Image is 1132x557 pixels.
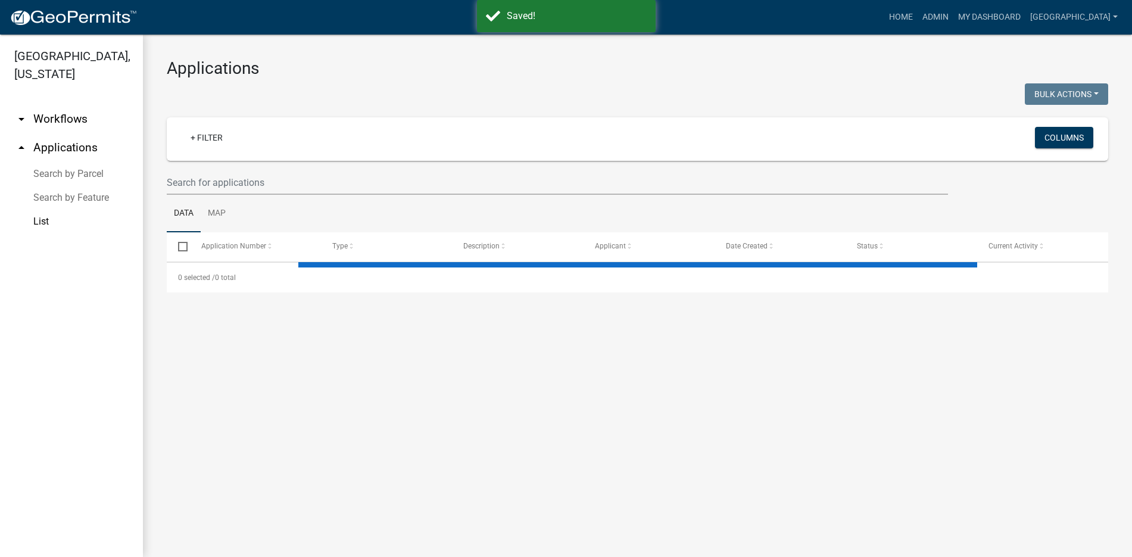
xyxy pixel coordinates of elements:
[715,232,846,261] datatable-header-cell: Date Created
[507,9,647,23] div: Saved!
[988,242,1038,250] span: Current Activity
[726,242,768,250] span: Date Created
[167,170,948,195] input: Search for applications
[14,112,29,126] i: arrow_drop_down
[595,242,626,250] span: Applicant
[167,232,189,261] datatable-header-cell: Select
[1025,6,1122,29] a: [GEOGRAPHIC_DATA]
[181,127,232,148] a: + Filter
[167,195,201,233] a: Data
[452,232,583,261] datatable-header-cell: Description
[584,232,715,261] datatable-header-cell: Applicant
[977,232,1108,261] datatable-header-cell: Current Activity
[918,6,953,29] a: Admin
[1035,127,1093,148] button: Columns
[884,6,918,29] a: Home
[178,273,215,282] span: 0 selected /
[201,195,233,233] a: Map
[14,141,29,155] i: arrow_drop_up
[167,58,1108,79] h3: Applications
[1025,83,1108,105] button: Bulk Actions
[332,242,348,250] span: Type
[857,242,878,250] span: Status
[846,232,977,261] datatable-header-cell: Status
[201,242,266,250] span: Application Number
[953,6,1025,29] a: My Dashboard
[167,263,1108,292] div: 0 total
[321,232,452,261] datatable-header-cell: Type
[189,232,320,261] datatable-header-cell: Application Number
[463,242,500,250] span: Description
